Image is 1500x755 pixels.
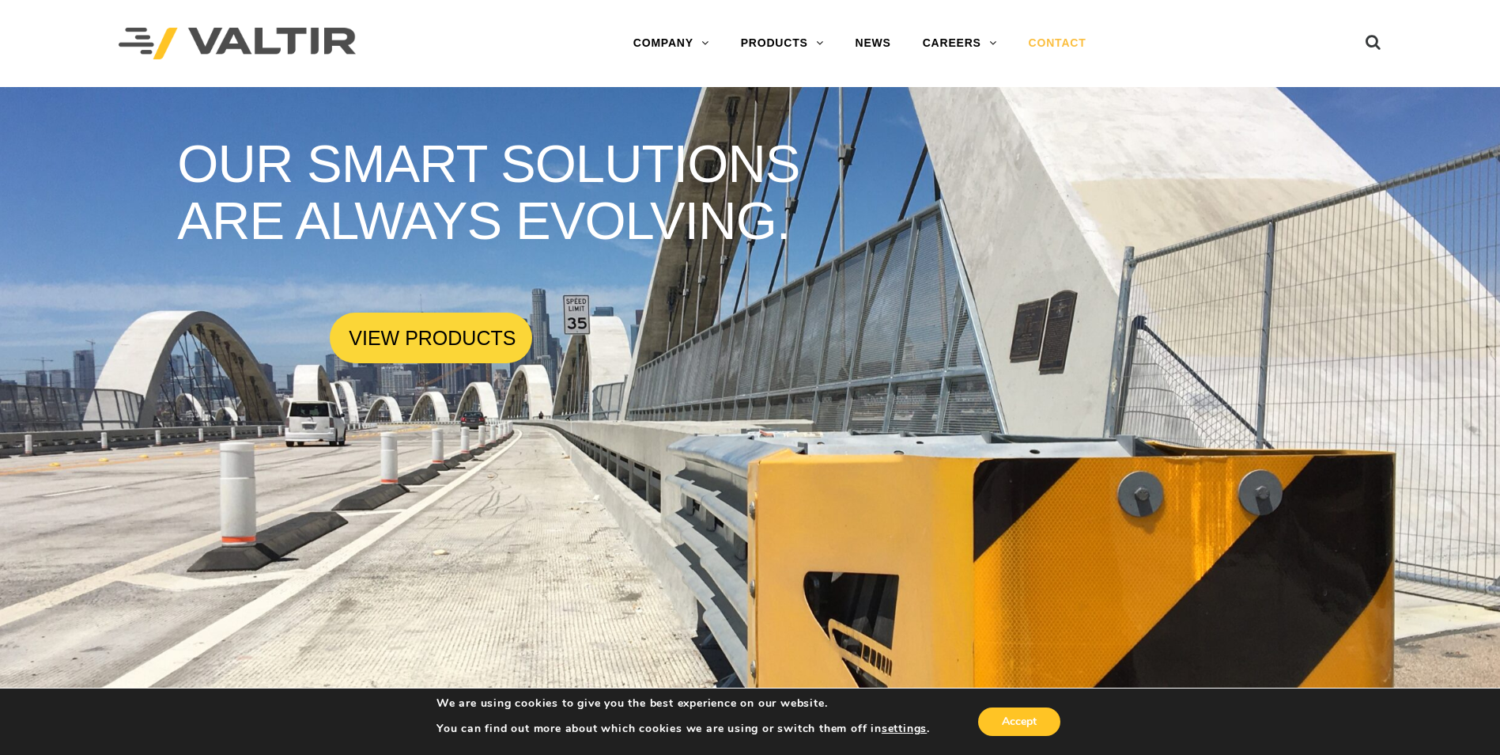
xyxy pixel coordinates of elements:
a: VIEW PRODUCTS [330,313,532,363]
button: settings [882,722,927,736]
p: We are using cookies to give you the best experience on our website. [436,696,930,711]
a: PRODUCTS [725,28,840,59]
img: Valtir [119,28,356,60]
a: CAREERS [907,28,1013,59]
rs-layer: OUR SMART SOLUTIONS ARE ALWAYS EVOLVING. [177,135,859,250]
a: NEWS [840,28,907,59]
a: COMPANY [618,28,725,59]
p: You can find out more about which cookies we are using or switch them off in . [436,722,930,736]
button: Accept [978,708,1060,736]
a: CONTACT [1013,28,1102,59]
